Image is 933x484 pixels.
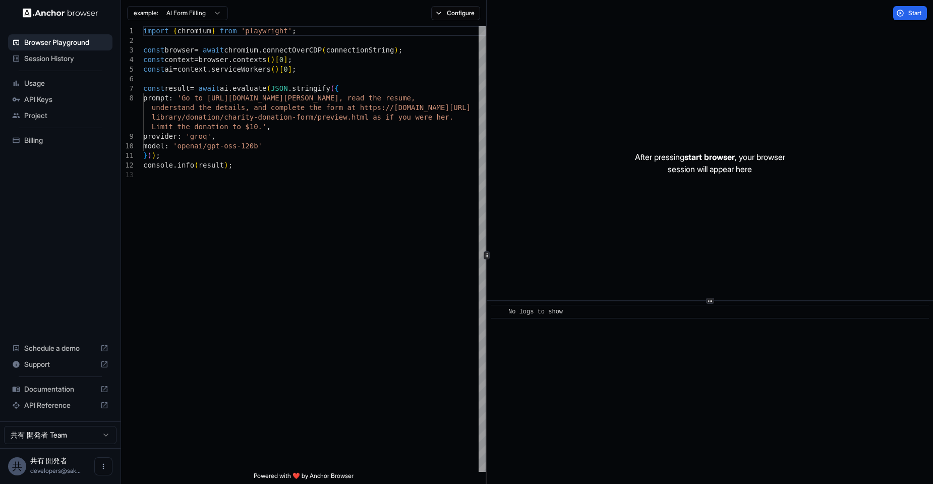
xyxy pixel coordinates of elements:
[121,141,134,151] div: 10
[121,36,134,45] div: 2
[173,142,262,150] span: 'openai/gpt-oss-120b'
[143,84,164,92] span: const
[190,84,194,92] span: =
[330,84,334,92] span: (
[164,65,173,73] span: ai
[121,26,134,36] div: 1
[152,113,364,121] span: library/donation/charity-donation-form/preview.htm
[228,84,232,92] span: .
[288,65,292,73] span: ]
[143,46,164,54] span: const
[121,45,134,55] div: 3
[156,151,160,159] span: ;
[173,65,177,73] span: =
[194,161,198,169] span: (
[908,9,922,17] span: Start
[24,343,96,353] span: Schedule a demo
[275,56,279,64] span: [
[8,381,112,397] div: Documentation
[635,151,785,175] p: After pressing , your browser session will appear here
[8,397,112,413] div: API Reference
[203,46,224,54] span: await
[8,50,112,67] div: Session History
[271,65,275,73] span: (
[8,91,112,107] div: API Keys
[177,65,207,73] span: context
[24,135,108,145] span: Billing
[241,27,292,35] span: 'playwright'
[164,84,190,92] span: result
[121,74,134,84] div: 6
[121,65,134,74] div: 5
[152,123,267,131] span: Limit the donation to $10.'
[24,37,108,47] span: Browser Playground
[164,142,168,150] span: :
[24,111,108,121] span: Project
[121,93,134,103] div: 8
[364,113,453,121] span: l as if you were her.
[207,65,211,73] span: .
[893,6,927,20] button: Start
[232,56,266,64] span: contexts
[8,340,112,356] div: Schedule a demo
[177,132,181,140] span: :
[334,84,338,92] span: {
[121,55,134,65] div: 4
[194,56,198,64] span: =
[143,94,169,102] span: prompt
[258,46,262,54] span: .
[143,161,173,169] span: console
[169,94,173,102] span: :
[283,65,287,73] span: 0
[143,151,147,159] span: }
[496,307,501,317] span: ​
[24,400,96,410] span: API Reference
[228,56,232,64] span: .
[147,151,151,159] span: )
[8,107,112,124] div: Project
[232,84,266,92] span: evaluate
[8,75,112,91] div: Usage
[121,151,134,160] div: 11
[271,56,275,64] span: )
[143,65,164,73] span: const
[199,84,220,92] span: await
[121,160,134,170] div: 12
[199,161,224,169] span: result
[24,94,108,104] span: API Keys
[143,56,164,64] span: const
[143,142,164,150] span: model
[398,46,402,54] span: ;
[266,123,270,131] span: ,
[173,27,177,35] span: {
[8,34,112,50] div: Browser Playground
[394,46,398,54] span: )
[279,56,283,64] span: 0
[288,84,292,92] span: .
[30,467,81,474] span: developers@sakurakids-sc.jp
[186,132,211,140] span: 'groq'
[220,84,228,92] span: ai
[121,84,134,93] div: 7
[177,27,211,35] span: chromium
[24,78,108,88] span: Usage
[322,46,326,54] span: (
[211,27,215,35] span: }
[177,94,356,102] span: 'Go to [URL][DOMAIN_NAME][PERSON_NAME], re
[173,161,177,169] span: .
[271,84,288,92] span: JSON
[24,53,108,64] span: Session History
[508,308,563,315] span: No logs to show
[431,6,480,20] button: Configure
[24,384,96,394] span: Documentation
[152,103,364,112] span: understand the details, and complete the form at h
[292,84,330,92] span: stringify
[30,456,67,465] span: 共有 開発者
[194,46,198,54] span: =
[224,161,228,169] span: )
[283,56,287,64] span: ]
[279,65,283,73] span: [
[8,356,112,372] div: Support
[224,46,258,54] span: chromium
[292,27,296,35] span: ;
